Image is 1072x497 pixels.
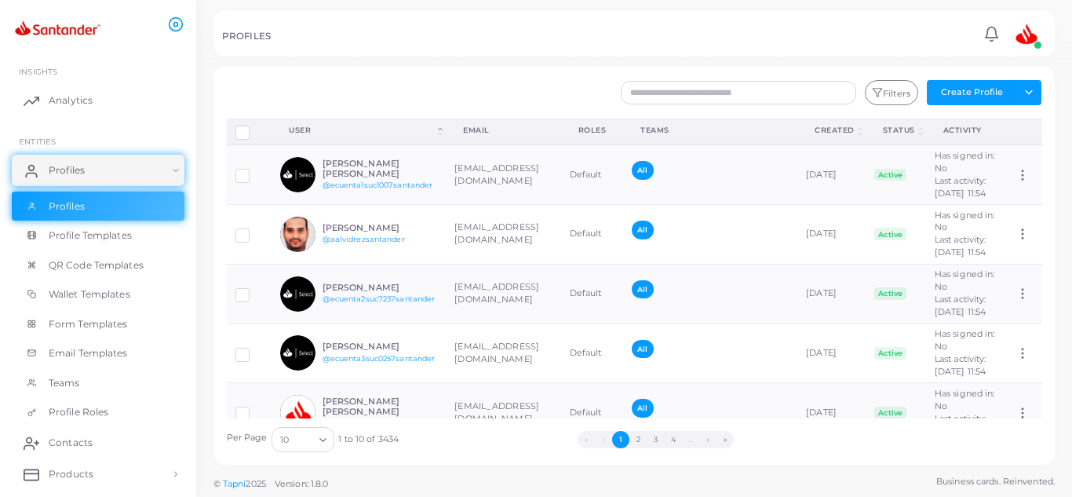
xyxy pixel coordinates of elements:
[49,346,128,360] span: Email Templates
[632,221,653,239] span: All
[815,125,855,136] div: Created
[561,144,624,204] td: Default
[446,383,560,443] td: [EMAIL_ADDRESS][DOMAIN_NAME]
[561,264,624,323] td: Default
[578,125,607,136] div: Roles
[935,413,986,437] span: Last activity: [DATE] 11:54
[12,221,184,250] a: Profile Templates
[49,93,93,108] span: Analytics
[446,144,560,204] td: [EMAIL_ADDRESS][DOMAIN_NAME]
[1007,119,1041,144] th: Action
[935,269,995,292] span: Has signed in: No
[12,280,184,309] a: Wallet Templates
[874,347,907,360] span: Active
[12,368,184,398] a: Teams
[935,210,995,233] span: Has signed in: No
[49,376,80,390] span: Teams
[323,294,436,303] a: @ecuenta2suc7237santander
[12,427,184,459] a: Contacts
[874,287,907,300] span: Active
[323,283,438,293] h6: [PERSON_NAME]
[280,335,315,371] img: avatar
[280,217,315,252] img: avatar
[280,395,315,430] img: avatar
[14,15,101,44] img: logo
[797,205,866,265] td: [DATE]
[446,264,560,323] td: [EMAIL_ADDRESS][DOMAIN_NAME]
[561,383,624,443] td: Default
[323,159,438,179] h6: [PERSON_NAME] [PERSON_NAME]
[943,125,990,136] div: activity
[49,258,144,272] span: QR Code Templates
[446,205,560,265] td: [EMAIL_ADDRESS][DOMAIN_NAME]
[246,477,265,491] span: 2025
[797,383,866,443] td: [DATE]
[49,436,93,450] span: Contacts
[883,125,915,136] div: Status
[227,119,272,144] th: Row-selection
[1011,18,1042,49] img: avatar
[12,459,184,490] a: Products
[49,467,93,481] span: Products
[275,478,329,489] span: Version: 1.8.0
[323,397,438,417] h6: [PERSON_NAME] [PERSON_NAME]
[463,125,543,136] div: Email
[716,431,734,448] button: Go to last page
[632,161,653,179] span: All
[49,199,85,214] span: Profiles
[874,407,907,419] span: Active
[936,475,1055,488] span: Business cards. Reinvented.
[874,169,907,181] span: Active
[49,405,108,419] span: Profile Roles
[797,264,866,323] td: [DATE]
[12,338,184,368] a: Email Templates
[323,181,433,189] a: @ecuenta1suc1007santander
[49,317,128,331] span: Form Templates
[399,431,913,448] ul: Pagination
[289,125,435,136] div: User
[323,342,438,352] h6: [PERSON_NAME]
[323,223,438,233] h6: [PERSON_NAME]
[632,340,653,358] span: All
[280,432,289,448] span: 10
[338,433,399,446] span: 1 to 10 of 3434
[935,294,986,317] span: Last activity: [DATE] 11:54
[49,163,85,177] span: Profiles
[280,276,315,312] img: avatar
[323,354,436,363] a: @ecuenta3suc0257santander
[12,309,184,339] a: Form Templates
[935,234,986,258] span: Last activity: [DATE] 11:54
[12,155,184,186] a: Profiles
[280,157,315,192] img: avatar
[935,175,986,199] span: Last activity: [DATE] 11:54
[699,431,716,448] button: Go to next page
[935,150,995,174] span: Has signed in: No
[632,280,653,298] span: All
[874,228,907,240] span: Active
[19,137,56,146] span: ENTITIES
[797,323,866,383] td: [DATE]
[561,205,624,265] td: Default
[49,228,132,243] span: Profile Templates
[927,80,1016,105] button: Create Profile
[12,397,184,427] a: Profile Roles
[290,431,313,448] input: Search for option
[935,328,995,352] span: Has signed in: No
[664,431,681,448] button: Go to page 4
[640,125,780,136] div: Teams
[49,287,130,301] span: Wallet Templates
[935,353,986,377] span: Last activity: [DATE] 11:54
[935,388,995,411] span: Has signed in: No
[865,80,918,105] button: Filters
[272,427,334,452] div: Search for option
[222,31,271,42] h5: PROFILES
[647,431,664,448] button: Go to page 3
[1006,18,1046,49] a: avatar
[227,432,268,444] label: Per Page
[213,477,328,491] span: ©
[323,235,405,243] a: @aalvidrezsantander
[12,192,184,221] a: Profiles
[629,431,647,448] button: Go to page 2
[797,144,866,204] td: [DATE]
